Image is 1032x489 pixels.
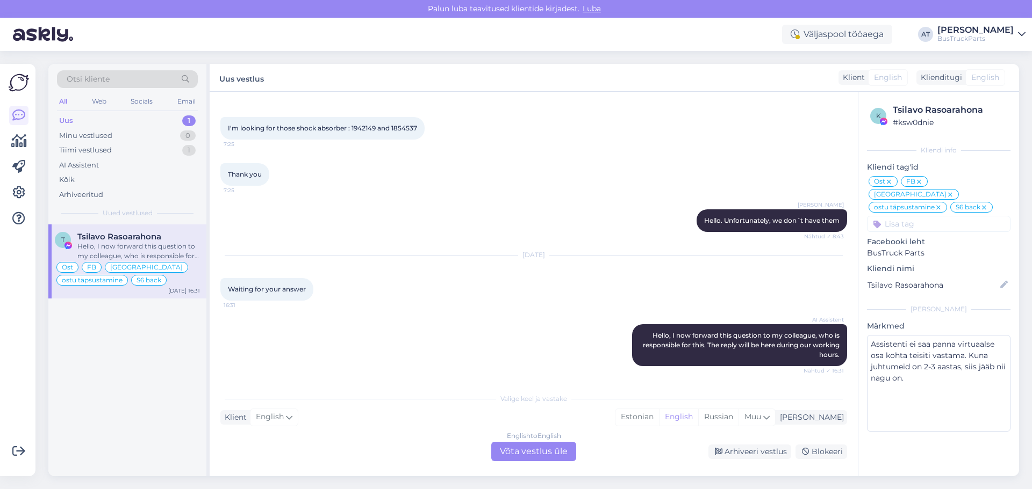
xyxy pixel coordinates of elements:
div: AI Assistent [59,160,99,171]
span: Ost [874,178,885,185]
div: 1 [182,115,196,126]
label: Uus vestlus [219,70,264,85]
span: k [876,112,881,120]
span: Ost [62,264,73,271]
div: BusTruckParts [937,34,1014,43]
span: S6 back [956,204,980,210]
span: Muu [744,412,761,421]
div: Tsilavo Rasoarahona [893,104,1007,116]
span: 16:31 [224,301,264,309]
input: Lisa nimi [868,279,998,291]
div: [PERSON_NAME] [937,26,1014,34]
span: [GEOGRAPHIC_DATA] [110,264,183,271]
p: Märkmed [867,320,1010,332]
div: Uus [59,115,73,126]
div: Valige keel ja vastake [220,394,847,404]
div: Kliendi info [867,145,1010,155]
div: Hello, I now forward this question to my colleague, who is responsible for this. The reply will b... [77,242,200,261]
div: Kõik [59,174,75,185]
div: # ksw0dnie [893,116,1007,128]
span: English [971,72,999,83]
div: Web [90,94,109,108]
span: FB [87,264,96,271]
span: FB [906,178,915,185]
div: Arhiveeritud [59,189,103,200]
span: I'm looking for those shock absorber : 1942149 and 1854537 [228,124,417,132]
span: Luba [579,4,604,13]
div: 1 [182,145,196,156]
p: Facebooki leht [867,236,1010,247]
p: Kliendi nimi [867,263,1010,274]
p: Kliendi tag'id [867,162,1010,173]
span: English [874,72,902,83]
div: English [659,409,698,425]
div: Väljaspool tööaega [782,25,892,44]
div: English to English [507,431,561,441]
div: Võta vestlus üle [491,442,576,461]
span: [PERSON_NAME] [798,201,844,209]
textarea: Assistenti ei saa panna virtuaalse osa kohta teisiti vastama. Kuna juhtumeid on 2-3 aastas, siis ... [867,335,1010,432]
span: Hello. Unfortunately, we don´t have them [704,216,840,224]
div: [DATE] [220,250,847,260]
div: AT [918,27,933,42]
input: Lisa tag [867,216,1010,232]
div: [PERSON_NAME] [867,304,1010,314]
span: ostu täpsustamine [874,204,935,210]
div: Minu vestlused [59,130,112,141]
div: Estonian [615,409,659,425]
img: Askly Logo [9,72,29,93]
span: AI Assistent [804,316,844,324]
span: T [61,236,65,244]
span: 7:25 [224,186,264,194]
div: Klient [220,412,247,423]
span: Nähtud ✓ 16:31 [804,367,844,375]
span: Tsilavo Rasoarahona [77,232,161,242]
div: 0 [180,130,196,141]
span: ostu täpsustamine [62,277,123,283]
span: Thank you [228,170,262,178]
span: Otsi kliente [67,74,110,85]
div: All [57,94,69,108]
span: S6 back [137,277,161,283]
span: Uued vestlused [103,208,153,218]
span: English [256,411,284,423]
div: Russian [698,409,739,425]
div: Socials [128,94,155,108]
p: BusTruck Parts [867,247,1010,259]
div: Klienditugi [916,72,962,83]
span: 7:25 [224,140,264,148]
div: Email [175,94,198,108]
div: Klient [838,72,865,83]
div: Blokeeri [795,444,847,459]
span: Waiting for your answer [228,285,306,293]
div: [DATE] 16:31 [168,287,200,295]
span: [GEOGRAPHIC_DATA] [874,191,947,198]
div: Tiimi vestlused [59,145,112,156]
span: Nähtud ✓ 8:43 [804,232,844,240]
a: [PERSON_NAME]BusTruckParts [937,26,1026,43]
div: [PERSON_NAME] [776,412,844,423]
span: Hello, I now forward this question to my colleague, who is responsible for this. The reply will b... [643,331,841,359]
div: Arhiveeri vestlus [708,444,791,459]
